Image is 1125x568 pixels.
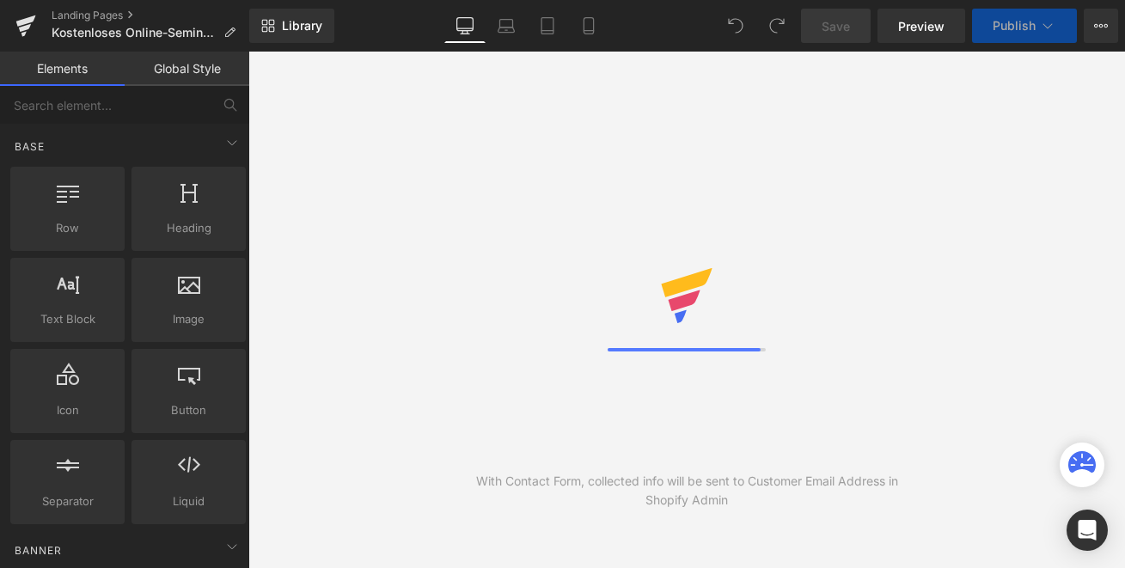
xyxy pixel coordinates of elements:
[468,472,906,510] div: With Contact Form, collected info will be sent to Customer Email Address in Shopify Admin
[972,9,1077,43] button: Publish
[13,542,64,559] span: Banner
[568,9,609,43] a: Mobile
[249,9,334,43] a: New Library
[125,52,249,86] a: Global Style
[1084,9,1118,43] button: More
[282,18,322,34] span: Library
[15,401,119,419] span: Icon
[52,26,217,40] span: Kostenloses Online-Seminar | Employer Branding &amp; Retention
[877,9,965,43] a: Preview
[52,9,249,22] a: Landing Pages
[527,9,568,43] a: Tablet
[13,138,46,155] span: Base
[444,9,486,43] a: Desktop
[15,219,119,237] span: Row
[993,19,1036,33] span: Publish
[486,9,527,43] a: Laptop
[15,492,119,510] span: Separator
[718,9,753,43] button: Undo
[760,9,794,43] button: Redo
[15,310,119,328] span: Text Block
[137,492,241,510] span: Liquid
[137,401,241,419] span: Button
[1067,510,1108,551] div: Open Intercom Messenger
[137,219,241,237] span: Heading
[137,310,241,328] span: Image
[822,17,850,35] span: Save
[898,17,945,35] span: Preview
